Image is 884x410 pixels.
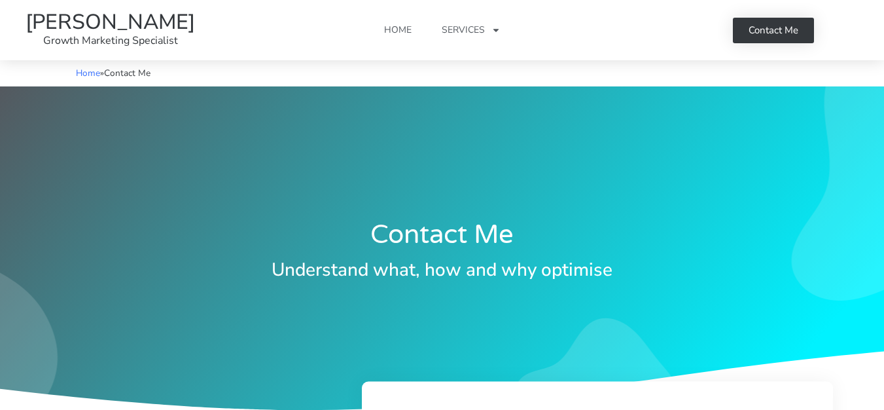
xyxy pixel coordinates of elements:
[104,67,150,79] span: Contact Me
[76,67,150,79] span: »
[26,8,195,36] a: [PERSON_NAME]
[819,347,884,410] iframe: Chat Widget
[749,26,798,35] span: Contact Me
[56,261,828,279] h3: Understand what, how and why optimise
[56,221,828,248] h1: Contact Me
[76,67,100,79] a: Home
[733,18,814,43] a: Contact Me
